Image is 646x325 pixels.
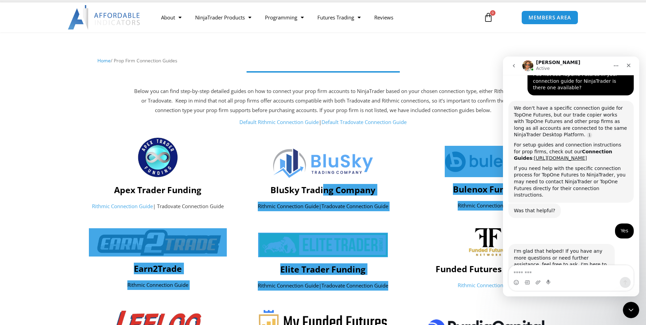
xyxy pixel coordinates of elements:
[311,10,367,25] a: Futures Trading
[188,10,258,25] a: NinjaTrader Products
[321,119,407,125] a: Default Tradovate Connection Guide
[68,5,141,30] img: LogoAI | Affordable Indicators – NinjaTrader
[521,11,578,25] a: MEMBERS AREA
[258,233,388,257] img: ETF 2024 NeonGrn 1 | Affordable Indicators – NinjaTrader
[445,146,532,177] img: logo-2 | Affordable Indicators – NinjaTrader
[239,119,319,125] a: Default Rithmic Connection Guide
[623,302,639,318] iframe: Intercom live chat
[409,264,567,274] h4: Funded Futures Network
[97,57,111,64] a: Home
[244,185,402,195] h4: BluSky Trading Company
[409,184,567,194] h4: Bulenox Funding
[258,10,311,25] a: Programming
[79,202,237,211] p: | Tradovate Connection Guide
[490,10,495,16] span: 0
[89,228,227,257] img: Earn2TradeNB | Affordable Indicators – NinjaTrader
[458,202,519,209] a: Rithmic Connection Guide
[503,57,639,296] iframe: Intercom live chat
[154,10,188,25] a: About
[97,56,549,65] nav: Breadcrumb
[529,15,571,20] span: MEMBERS AREA
[469,228,508,257] img: channels4_profile | Affordable Indicators – NinjaTrader
[127,281,188,288] a: Rithmic Connection Guide
[458,282,519,289] a: Rithmic Connection Guide
[244,202,402,211] p: |
[79,263,237,274] h4: Earn2Trade
[321,282,388,289] a: Tradovate Connection Guide
[137,137,178,178] img: apex_Logo1 | Affordable Indicators – NinjaTrader
[132,118,514,127] p: |
[258,282,319,289] a: Rithmic Connection Guide
[244,264,402,274] h4: Elite Trader Funding
[132,87,514,115] p: Below you can find step-by-step detailed guides on how to connect your prop firm accounts to Ninj...
[244,281,402,291] p: |
[154,10,476,25] nav: Menu
[258,203,319,210] a: Rithmic Connection Guide
[367,10,400,25] a: Reviews
[79,185,237,195] h4: Apex Trader Funding
[473,7,503,27] a: 0
[321,203,388,210] a: Tradovate Connection Guide
[92,203,153,210] a: Rithmic Connection Guide
[273,149,373,178] img: Logo | Affordable Indicators – NinjaTrader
